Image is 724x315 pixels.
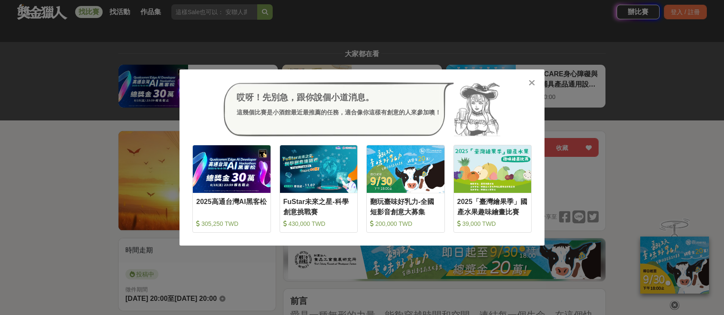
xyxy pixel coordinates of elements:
a: Cover Image2025高通台灣AI黑客松 305,250 TWD [192,145,271,233]
div: 305,250 TWD [196,219,267,228]
img: Cover Image [193,145,271,193]
div: 哎呀！先別急，跟你說個小道消息。 [237,91,441,104]
img: Avatar [454,82,500,136]
div: 200,000 TWD [370,219,441,228]
a: Cover Image翻玩臺味好乳力-全國短影音創意大募集 200,000 TWD [366,145,445,233]
div: 2025高通台灣AI黑客松 [196,197,267,216]
div: 翻玩臺味好乳力-全國短影音創意大募集 [370,197,441,216]
a: Cover Image2025「臺灣繪果季」國產水果趣味繪畫比賽 39,000 TWD [453,145,532,233]
div: 430,000 TWD [283,219,354,228]
div: 這幾個比賽是小酒館最近最推薦的任務，適合像你這樣有創意的人來參加噢！ [237,108,441,117]
div: 39,000 TWD [457,219,528,228]
img: Cover Image [280,145,358,193]
img: Cover Image [454,145,532,193]
div: FuStar未來之星-科學創意挑戰賽 [283,197,354,216]
img: Cover Image [367,145,444,193]
a: Cover ImageFuStar未來之星-科學創意挑戰賽 430,000 TWD [280,145,358,233]
div: 2025「臺灣繪果季」國產水果趣味繪畫比賽 [457,197,528,216]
